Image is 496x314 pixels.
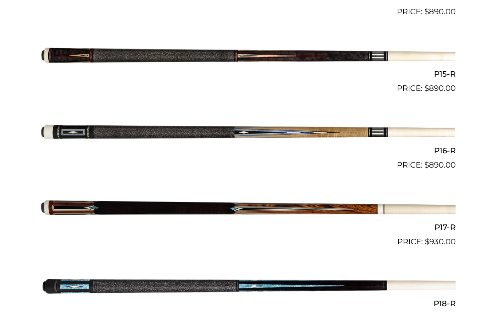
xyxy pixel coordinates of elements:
[40,175,456,247] a: P17-R $930.00
[425,237,429,246] span: $
[424,7,456,16] bdi: 890.00
[40,175,456,244] img: P17-R
[424,160,456,169] bdi: 890.00
[424,7,429,16] span: $
[40,22,456,90] img: P15-R
[40,22,456,94] a: P15-R $890.00
[425,237,456,246] bdi: 930.00
[424,84,429,93] span: $
[424,160,429,169] span: $
[424,84,456,93] bdi: 890.00
[40,98,456,171] a: P16-R $890.00
[40,98,456,167] img: P16-R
